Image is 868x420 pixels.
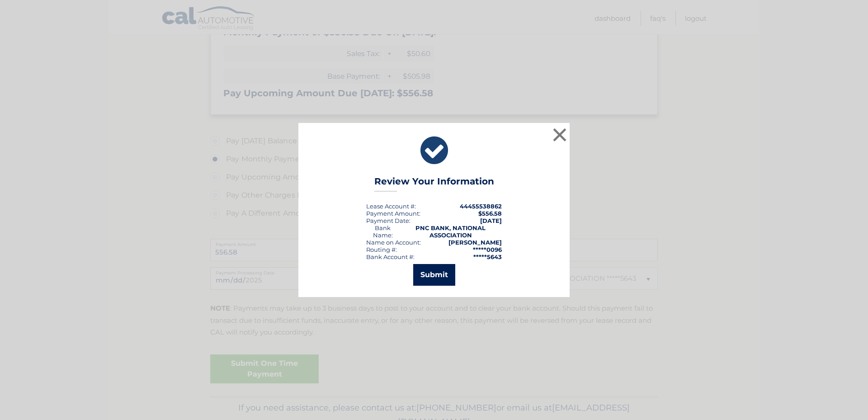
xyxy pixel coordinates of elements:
[413,264,455,286] button: Submit
[366,239,421,246] div: Name on Account:
[366,224,399,239] div: Bank Name:
[480,217,502,224] span: [DATE]
[460,203,502,210] strong: 44455538862
[366,246,397,253] div: Routing #:
[366,217,410,224] div: :
[366,203,416,210] div: Lease Account #:
[415,224,486,239] strong: PNC BANK, NATIONAL ASSOCIATION
[366,210,420,217] div: Payment Amount:
[551,126,569,144] button: ×
[366,253,415,260] div: Bank Account #:
[374,176,494,192] h3: Review Your Information
[448,239,502,246] strong: [PERSON_NAME]
[478,210,502,217] span: $556.58
[366,217,409,224] span: Payment Date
